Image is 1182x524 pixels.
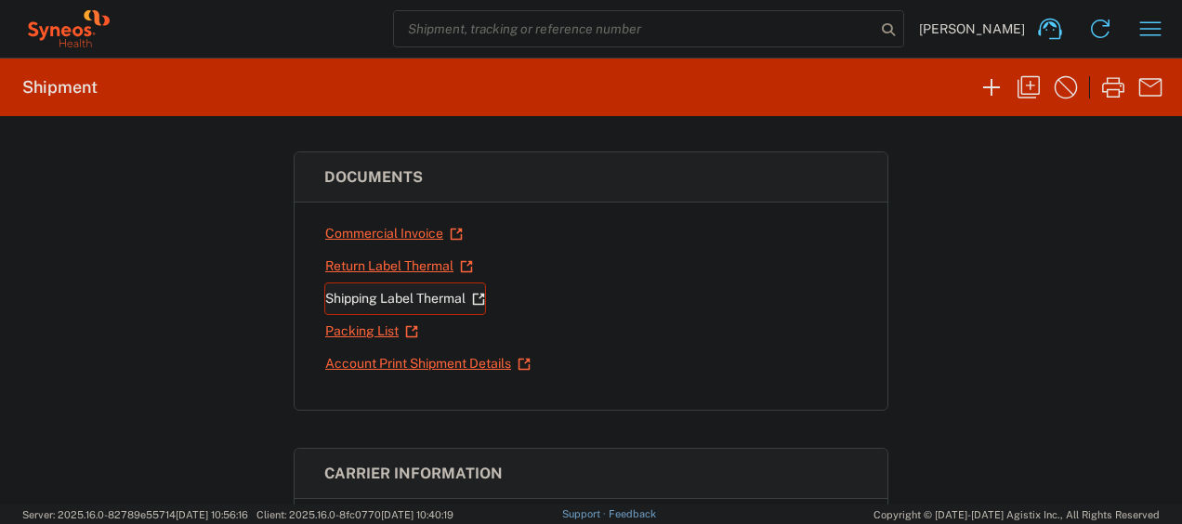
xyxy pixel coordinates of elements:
[394,11,875,46] input: Shipment, tracking or reference number
[562,508,609,519] a: Support
[22,76,98,98] h2: Shipment
[256,509,453,520] span: Client: 2025.16.0-8fc0770
[324,347,532,380] a: Account Print Shipment Details
[381,509,453,520] span: [DATE] 10:40:19
[324,168,423,186] span: Documents
[609,508,656,519] a: Feedback
[22,509,248,520] span: Server: 2025.16.0-82789e55714
[324,282,486,315] a: Shipping Label Thermal
[873,506,1160,523] span: Copyright © [DATE]-[DATE] Agistix Inc., All Rights Reserved
[324,465,503,482] span: Carrier information
[324,217,464,250] a: Commercial Invoice
[324,250,474,282] a: Return Label Thermal
[919,20,1025,37] span: [PERSON_NAME]
[324,315,419,347] a: Packing List
[176,509,248,520] span: [DATE] 10:56:16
